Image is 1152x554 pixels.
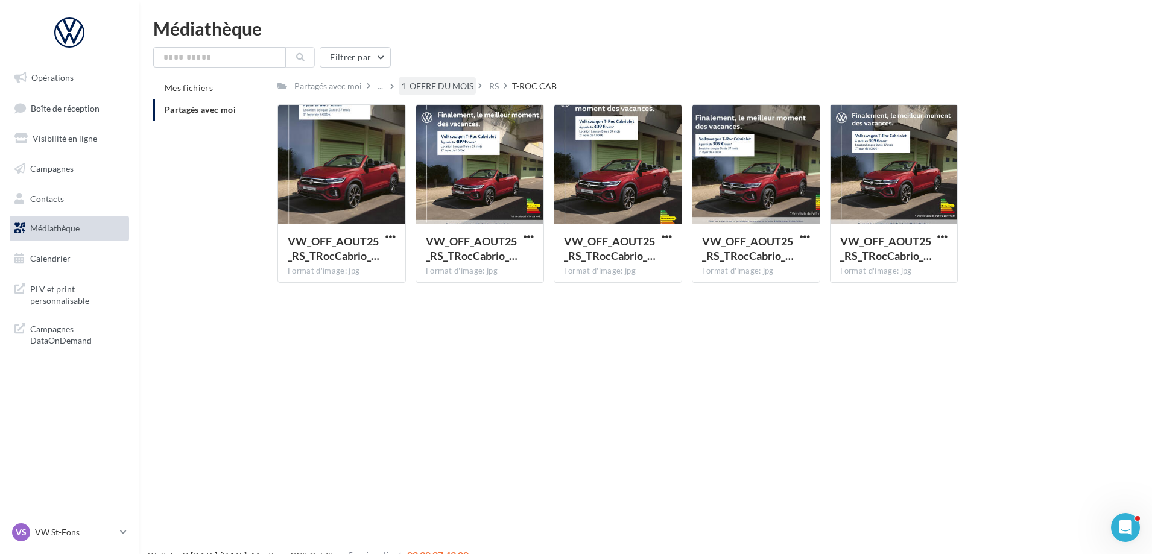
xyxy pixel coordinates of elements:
[7,156,131,181] a: Campagnes
[840,235,932,262] span: VW_OFF_AOUT25_RS_TRocCabrio_GMB_720x720px
[30,193,64,203] span: Contacts
[840,266,948,277] div: Format d'image: jpg
[7,65,131,90] a: Opérations
[702,235,794,262] span: VW_OFF_AOUT25_RS_TRocCabrio_GMB
[375,78,385,95] div: ...
[30,253,71,263] span: Calendrier
[31,102,100,113] span: Boîte de réception
[16,526,27,538] span: VS
[7,95,131,121] a: Boîte de réception
[31,72,74,83] span: Opérations
[512,80,557,92] div: T-ROC CAB
[165,104,236,115] span: Partagés avec moi
[10,521,129,544] a: VS VW St-Fons
[30,321,124,347] span: Campagnes DataOnDemand
[7,246,131,271] a: Calendrier
[564,235,656,262] span: VW_OFF_AOUT25_RS_TRocCabrio_INSTA
[401,80,473,92] div: 1_OFFRE DU MOIS
[153,19,1138,37] div: Médiathèque
[426,235,517,262] span: VW_OFF_AOUT25_RS_TRocCabrio_CARRE
[33,133,97,143] span: Visibilité en ligne
[1111,513,1140,542] iframe: Intercom live chat
[165,83,213,93] span: Mes fichiers
[288,266,396,277] div: Format d'image: jpg
[320,47,391,68] button: Filtrer par
[7,276,131,312] a: PLV et print personnalisable
[30,223,80,233] span: Médiathèque
[7,186,131,212] a: Contacts
[294,80,362,92] div: Partagés avec moi
[7,316,131,351] a: Campagnes DataOnDemand
[30,163,74,174] span: Campagnes
[35,526,115,538] p: VW St-Fons
[426,266,534,277] div: Format d'image: jpg
[702,266,810,277] div: Format d'image: jpg
[7,126,131,151] a: Visibilité en ligne
[7,216,131,241] a: Médiathèque
[288,235,379,262] span: VW_OFF_AOUT25_RS_TRocCabrio_STORY
[564,266,672,277] div: Format d'image: jpg
[489,80,499,92] div: RS
[30,281,124,307] span: PLV et print personnalisable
